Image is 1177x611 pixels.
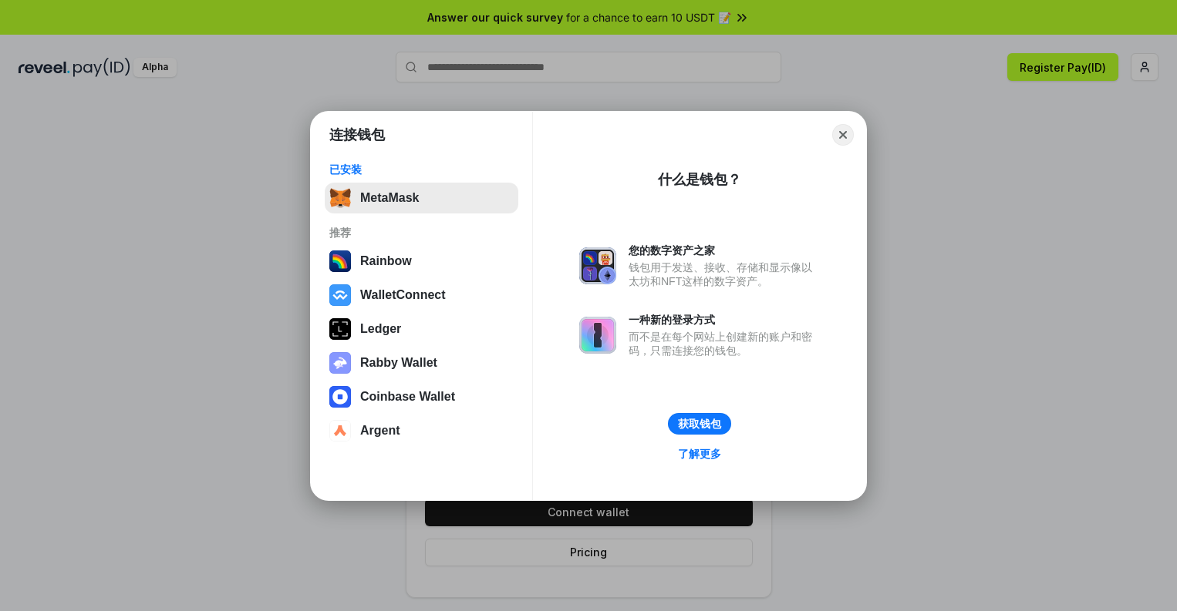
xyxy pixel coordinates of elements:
img: svg+xml,%3Csvg%20xmlns%3D%22http%3A%2F%2Fwww.w3.org%2F2000%2Fsvg%22%20fill%3D%22none%22%20viewBox... [329,352,351,374]
div: Coinbase Wallet [360,390,455,404]
div: 钱包用于发送、接收、存储和显示像以太坊和NFT这样的数字资产。 [629,260,820,288]
button: Argent [325,415,518,446]
img: svg+xml,%3Csvg%20width%3D%2228%22%20height%3D%2228%22%20viewBox%3D%220%200%2028%2028%22%20fill%3D... [329,420,351,441]
div: Ledger [360,322,401,336]
img: svg+xml,%3Csvg%20width%3D%2228%22%20height%3D%2228%22%20viewBox%3D%220%200%2028%2028%22%20fill%3D... [329,386,351,408]
div: 推荐 [329,226,514,240]
div: WalletConnect [360,288,446,302]
img: svg+xml,%3Csvg%20width%3D%2228%22%20height%3D%2228%22%20viewBox%3D%220%200%2028%2028%22%20fill%3D... [329,284,351,306]
div: 一种新的登录方式 [629,313,820,327]
div: Argent [360,424,400,438]
img: svg+xml,%3Csvg%20width%3D%22120%22%20height%3D%22120%22%20viewBox%3D%220%200%20120%20120%22%20fil... [329,250,351,272]
img: svg+xml,%3Csvg%20xmlns%3D%22http%3A%2F%2Fwww.w3.org%2F2000%2Fsvg%22%20fill%3D%22none%22%20viewBox... [579,247,616,284]
h1: 连接钱包 [329,126,385,144]
button: Ledger [325,314,518,344]
div: 您的数字资产之家 [629,243,820,257]
div: Rabby Wallet [360,356,437,370]
div: 而不是在每个网站上创建新的账户和密码，只需连接您的钱包。 [629,330,820,358]
button: Rainbow [325,246,518,277]
button: Rabby Wallet [325,347,518,378]
button: WalletConnect [325,280,518,311]
div: Rainbow [360,254,412,268]
a: 了解更多 [669,444,730,464]
div: 了解更多 [678,447,721,461]
div: 获取钱包 [678,417,721,431]
div: 什么是钱包？ [658,170,741,189]
img: svg+xml,%3Csvg%20fill%3D%22none%22%20height%3D%2233%22%20viewBox%3D%220%200%2035%2033%22%20width%... [329,187,351,209]
img: svg+xml,%3Csvg%20xmlns%3D%22http%3A%2F%2Fwww.w3.org%2F2000%2Fsvg%22%20fill%3D%22none%22%20viewBox... [579,317,616,354]
img: svg+xml,%3Csvg%20xmlns%3D%22http%3A%2F%2Fwww.w3.org%2F2000%2Fsvg%22%20width%3D%2228%22%20height%3... [329,318,351,340]
button: MetaMask [325,183,518,213]
button: Close [832,124,854,146]
button: 获取钱包 [668,413,731,435]
button: Coinbase Wallet [325,381,518,412]
div: MetaMask [360,191,419,205]
div: 已安装 [329,163,514,176]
